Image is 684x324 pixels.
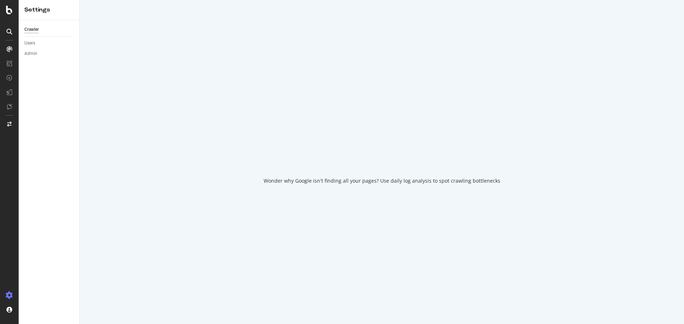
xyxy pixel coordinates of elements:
[264,177,500,184] div: Wonder why Google isn't finding all your pages? Use daily log analysis to spot crawling bottlenecks
[24,6,74,14] div: Settings
[24,39,35,47] div: Users
[24,26,74,33] a: Crawler
[356,140,408,166] div: animation
[24,50,37,57] div: Admin
[24,39,74,47] a: Users
[24,26,39,33] div: Crawler
[24,50,74,57] a: Admin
